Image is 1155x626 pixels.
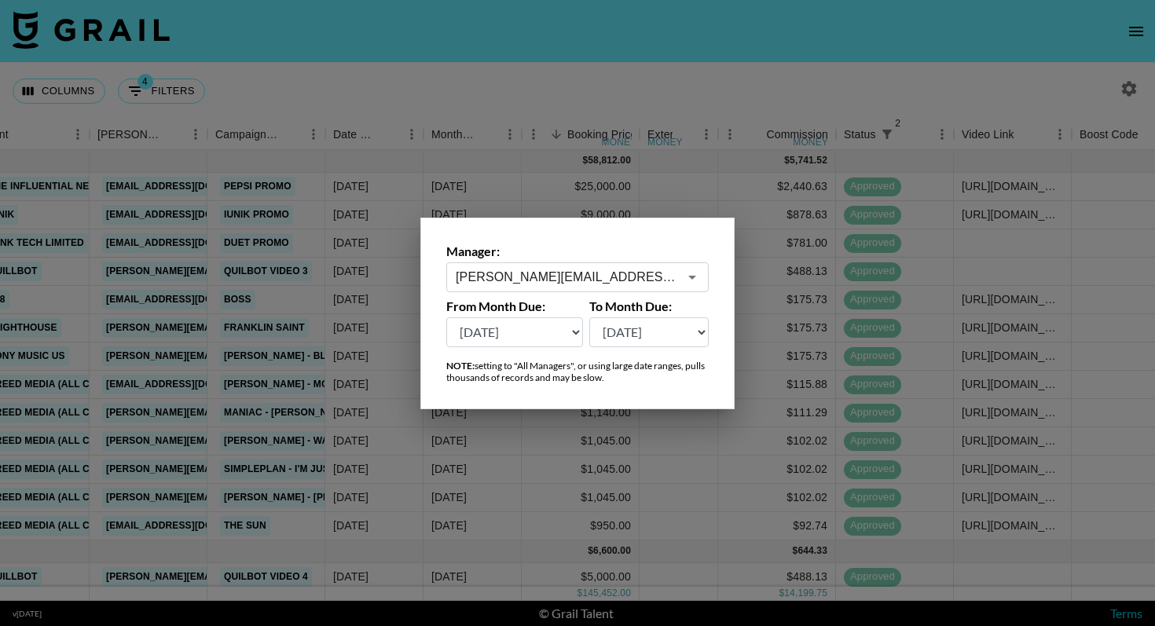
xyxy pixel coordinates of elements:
[446,360,709,383] div: setting to "All Managers", or using large date ranges, pulls thousands of records and may be slow.
[446,298,583,314] label: From Month Due:
[681,266,703,288] button: Open
[446,243,709,259] label: Manager:
[589,298,709,314] label: To Month Due:
[446,360,475,372] strong: NOTE:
